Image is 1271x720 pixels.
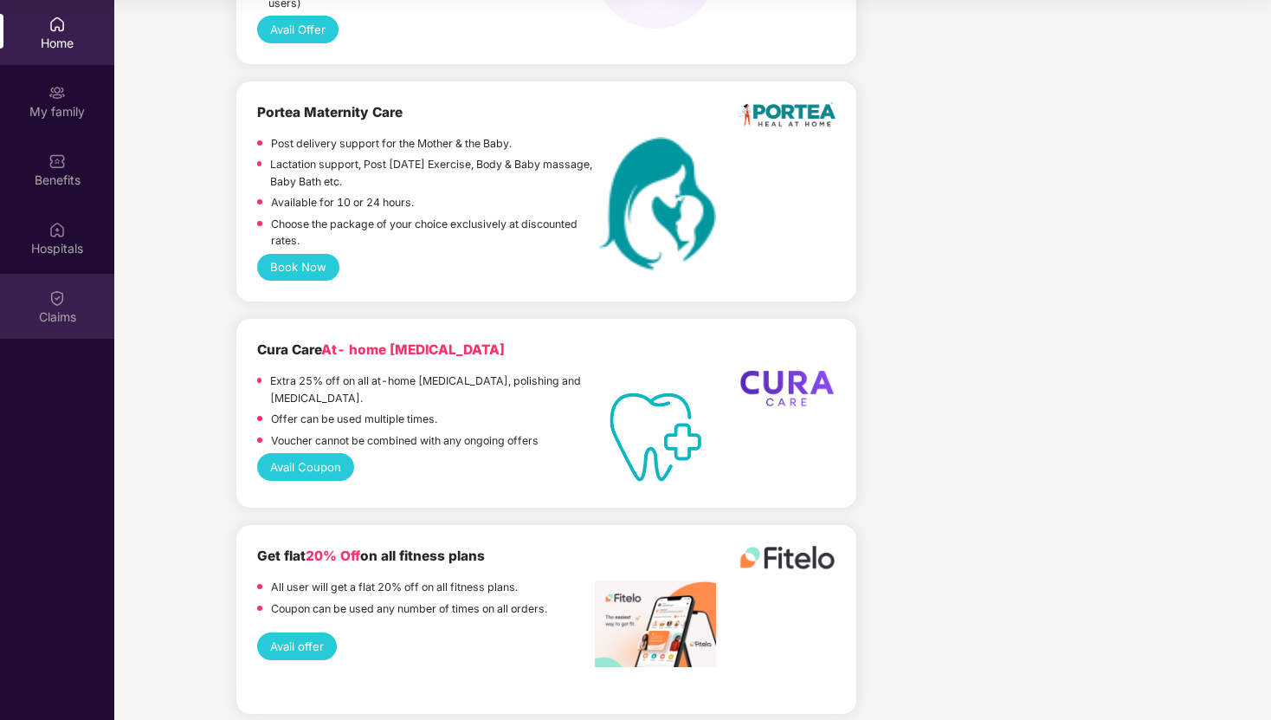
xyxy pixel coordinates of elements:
img: svg+xml;base64,PHN2ZyBpZD0iQ2xhaW0iIHhtbG5zPSJodHRwOi8vd3d3LnczLm9yZy8yMDAwL3N2ZyIgd2lkdGg9IjIwIi... [48,289,66,307]
p: Offer can be used multiple times. [271,411,437,427]
p: Lactation support, Post [DATE] Exercise, Body & Baby massage, Baby Bath etc. [270,156,595,190]
img: MaternityCare.png [595,137,716,271]
button: Avail offer [257,632,337,659]
img: svg+xml;base64,PHN2ZyB3aWR0aD0iMjAiIGhlaWdodD0iMjAiIHZpZXdCb3g9IjAgMCAyMCAyMCIgZmlsbD0ibm9uZSIgeG... [48,84,66,101]
span: At- home [MEDICAL_DATA] [321,341,505,358]
b: Get flat on all fitness plans [257,548,485,564]
button: Avail Offer [257,16,339,42]
img: logo.png [739,102,836,126]
b: Cura Care [257,341,505,358]
img: svg+xml;base64,PHN2ZyBpZD0iSG9zcGl0YWxzIiB4bWxucz0iaHR0cDovL3d3dy53My5vcmcvMjAwMC9zdmciIHdpZHRoPS... [48,221,66,238]
span: 20% Off [306,548,360,564]
p: Available for 10 or 24 hours. [271,194,414,211]
img: fitelo%20logo.png [739,546,836,569]
p: Post delivery support for the Mother & the Baby. [271,135,512,152]
p: Extra 25% off on all at-home [MEDICAL_DATA], polishing and [MEDICAL_DATA]. [270,373,595,406]
p: Choose the package of your choice exclusively at discounted rates. [271,216,595,250]
img: dental%20-%20Edited.png [595,374,716,496]
p: Voucher cannot be combined with any ongoing offers [271,432,539,449]
img: cura%20no%20bg.png [739,340,836,436]
img: svg+xml;base64,PHN2ZyBpZD0iSG9tZSIgeG1sbnM9Imh0dHA6Ly93d3cudzMub3JnLzIwMDAvc3ZnIiB3aWR0aD0iMjAiIG... [48,16,66,33]
p: Coupon can be used any number of times on all orders. [271,600,547,617]
button: Book Now [257,254,339,281]
button: Avail Coupon [257,453,354,480]
b: Portea Maternity Care [257,104,403,120]
img: image%20fitelo.jpeg [595,581,716,667]
p: All user will get a flat 20% off on all fitness plans. [271,579,518,595]
img: svg+xml;base64,PHN2ZyBpZD0iQmVuZWZpdHMiIHhtbG5zPSJodHRwOi8vd3d3LnczLm9yZy8yMDAwL3N2ZyIgd2lkdGg9Ij... [48,152,66,170]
